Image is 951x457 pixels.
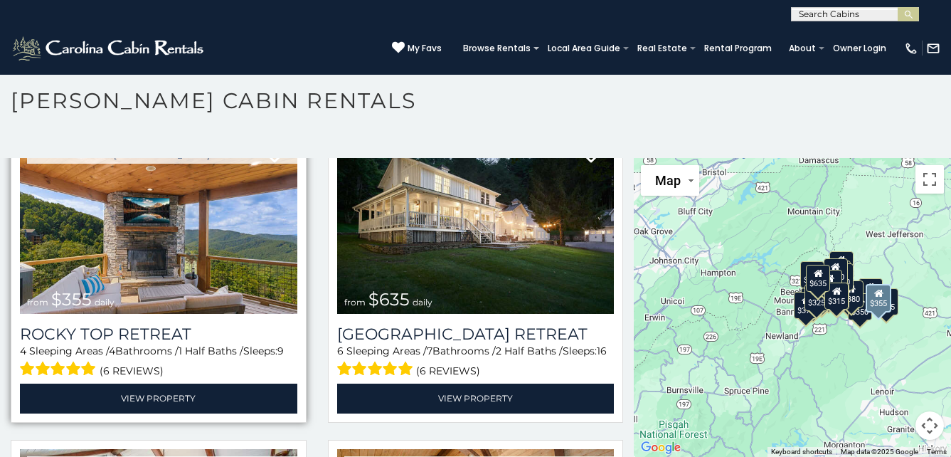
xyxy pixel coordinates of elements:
[839,280,864,308] div: $380
[915,165,944,194] button: Toggle fullscreen view
[630,38,694,58] a: Real Estate
[697,38,779,58] a: Rental Program
[427,345,432,357] span: 7
[95,297,115,308] span: daily
[337,345,344,357] span: 6
[841,448,918,456] span: Map data ©2025 Google
[408,42,442,55] span: My Favs
[392,41,442,56] a: My Favs
[11,34,208,63] img: White-1-2.png
[637,438,684,457] a: Open this area in Google Maps (opens a new window)
[637,438,684,457] img: Google
[368,289,410,310] span: $635
[824,258,848,285] div: $320
[927,448,947,456] a: Terms (opens in new tab)
[100,362,164,380] span: (6 reviews)
[771,447,832,457] button: Keyboard shortcuts
[51,289,92,310] span: $355
[337,325,615,344] a: [GEOGRAPHIC_DATA] Retreat
[20,128,297,314] img: Rocky Top Retreat
[655,173,681,188] span: Map
[109,345,115,357] span: 4
[805,284,829,311] div: $325
[337,384,615,413] a: View Property
[337,128,615,314] a: Valley Farmhouse Retreat from $635 daily
[20,344,297,380] div: Sleeping Areas / Bathrooms / Sleeps:
[344,297,366,308] span: from
[782,38,823,58] a: About
[20,384,297,413] a: View Property
[597,345,607,357] span: 16
[795,292,819,319] div: $375
[926,41,940,56] img: mail-regular-white.png
[866,284,891,312] div: $355
[27,297,48,308] span: from
[337,128,615,314] img: Valley Farmhouse Retreat
[801,261,825,288] div: $305
[337,344,615,380] div: Sleeping Areas / Bathrooms / Sleeps:
[496,345,563,357] span: 2 Half Baths /
[915,411,944,440] button: Map camera controls
[179,345,243,357] span: 1 Half Baths /
[413,297,432,308] span: daily
[859,278,883,305] div: $930
[641,165,699,196] button: Change map style
[829,251,854,278] div: $525
[20,345,26,357] span: 4
[826,38,893,58] a: Owner Login
[337,325,615,344] h3: Valley Farmhouse Retreat
[20,128,297,314] a: Rocky Top Retreat from $355 daily
[456,38,538,58] a: Browse Rentals
[541,38,627,58] a: Local Area Guide
[904,41,918,56] img: phone-regular-white.png
[277,345,284,357] span: 9
[824,283,849,310] div: $315
[806,265,830,292] div: $635
[416,362,480,380] span: (6 reviews)
[20,325,297,344] a: Rocky Top Retreat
